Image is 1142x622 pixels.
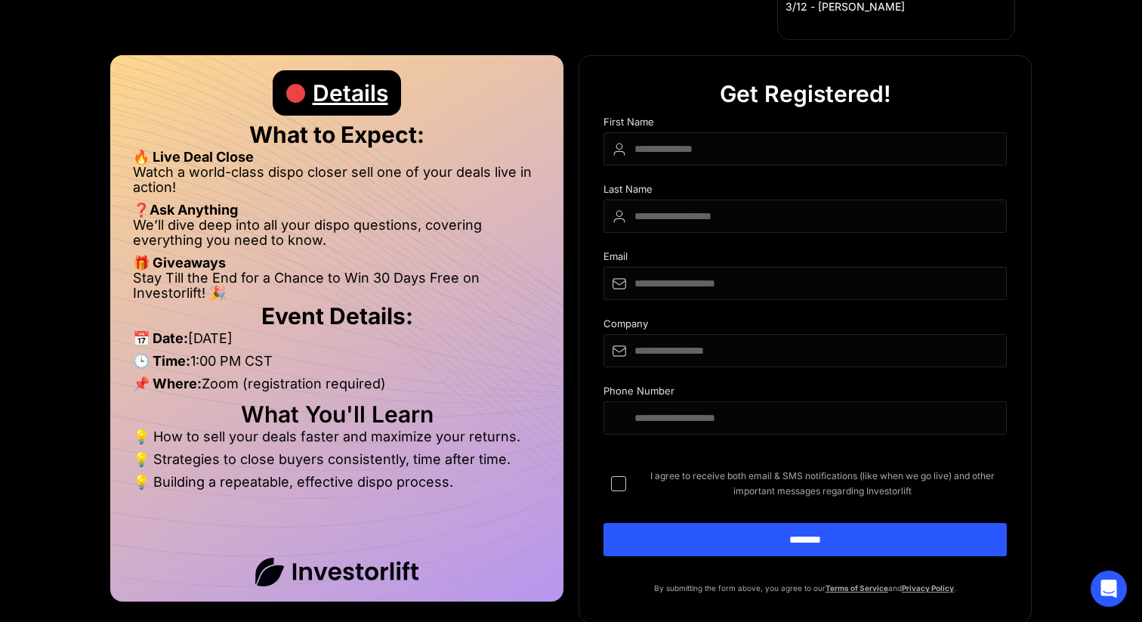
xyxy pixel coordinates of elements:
[133,330,188,346] strong: 📅 Date:
[133,165,541,203] li: Watch a world-class dispo closer sell one of your deals live in action!
[133,202,238,218] strong: ❓Ask Anything
[133,407,541,422] h2: What You'll Learn
[133,376,541,399] li: Zoom (registration required)
[1091,571,1127,607] div: Open Intercom Messenger
[133,452,541,475] li: 💡 Strategies to close buyers consistently, time after time.
[133,331,541,354] li: [DATE]
[603,251,1007,267] div: Email
[826,583,888,593] a: Terms of Service
[603,318,1007,334] div: Company
[133,255,226,271] strong: 🎁 Giveaways
[603,116,1007,132] div: First Name
[133,475,541,490] li: 💡 Building a repeatable, effective dispo process.
[133,429,541,452] li: 💡 How to sell your deals faster and maximize your returns.
[261,302,413,330] strong: Event Details:
[603,184,1007,200] div: Last Name
[133,354,541,376] li: 1:00 PM CST
[133,149,254,165] strong: 🔥 Live Deal Close
[603,580,1007,596] p: By submitting the form above, you agree to our and .
[638,469,1007,499] span: I agree to receive both email & SMS notifications (like when we go live) and other important mess...
[249,121,424,148] strong: What to Expect:
[603,385,1007,401] div: Phone Number
[133,353,190,369] strong: 🕒 Time:
[133,271,541,301] li: Stay Till the End for a Chance to Win 30 Days Free on Investorlift! 🎉
[313,70,388,116] div: Details
[133,376,202,391] strong: 📌 Where:
[133,218,541,255] li: We’ll dive deep into all your dispo questions, covering everything you need to know.
[603,116,1007,580] form: DIspo Day Main Form
[720,71,891,116] div: Get Registered!
[902,583,954,593] a: Privacy Policy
